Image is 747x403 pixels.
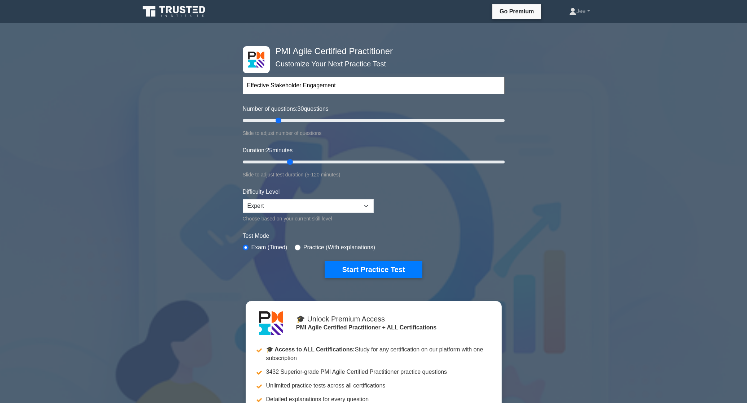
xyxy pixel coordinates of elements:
label: Difficulty Level [243,188,280,196]
label: Practice (With explanations) [303,243,375,252]
a: Jee [552,4,607,18]
div: Slide to adjust number of questions [243,129,505,137]
div: Slide to adjust test duration (5-120 minutes) [243,170,505,179]
span: 30 [298,106,304,112]
input: Start typing to filter on topic or concept... [243,77,505,94]
span: 25 [266,147,272,153]
label: Exam (Timed) [251,243,287,252]
label: Number of questions: questions [243,105,329,113]
button: Start Practice Test [325,261,422,278]
a: Go Premium [495,7,538,16]
label: Duration: minutes [243,146,293,155]
div: Choose based on your current skill level [243,214,374,223]
h4: PMI Agile Certified Practitioner [273,46,469,57]
label: Test Mode [243,232,505,240]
